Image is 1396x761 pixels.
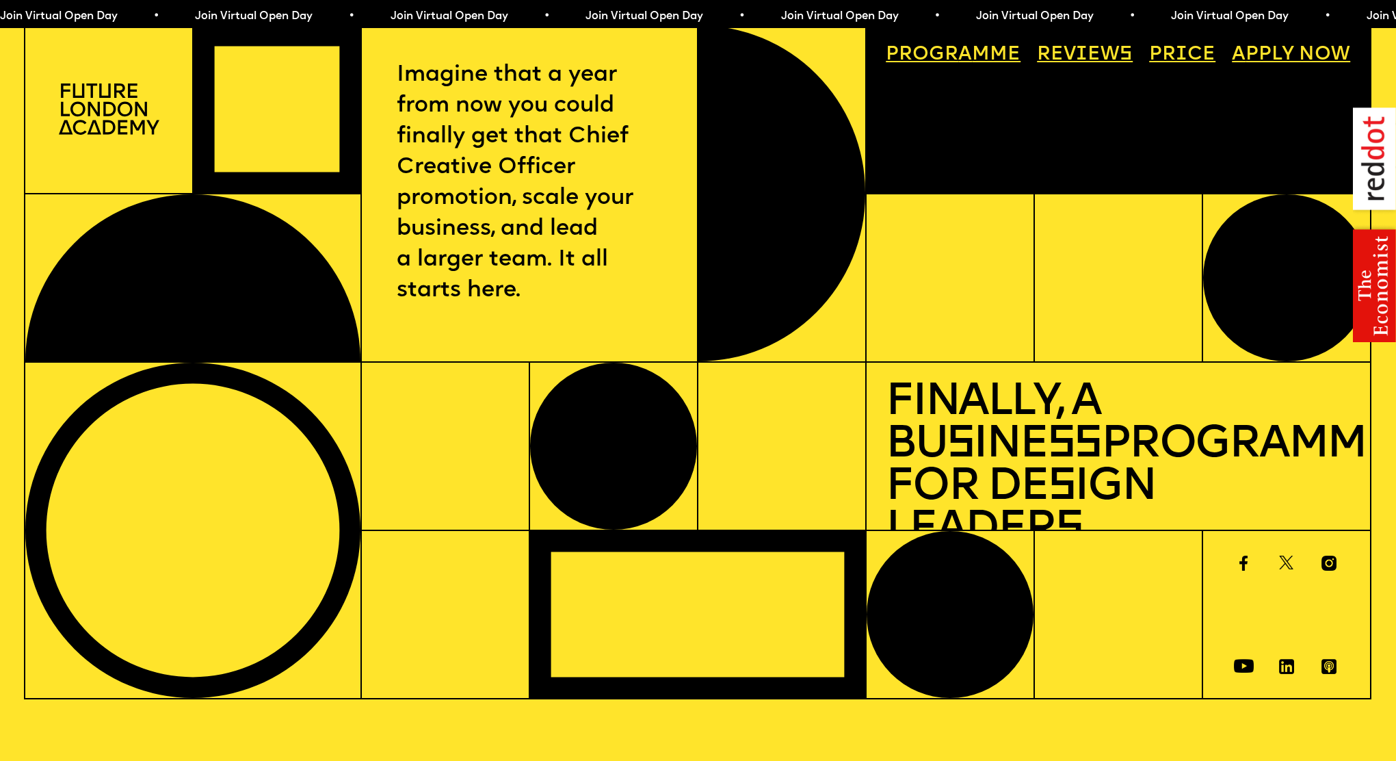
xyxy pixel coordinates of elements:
a: Programme [876,36,1030,74]
span: s [1048,465,1075,510]
span: • [1129,11,1135,22]
p: Imagine that a year from now you could finally get that Chief Creative Officer promotion, scale y... [397,60,662,306]
span: • [348,11,354,22]
span: s [947,423,974,467]
span: • [739,11,745,22]
span: • [153,11,159,22]
span: A [1232,45,1246,64]
span: • [543,11,549,22]
h1: Finally, a Bu ine Programme for De ign Leader [886,382,1350,552]
a: Reviews [1027,36,1142,74]
a: Apply now [1222,36,1360,74]
a: Price [1140,36,1225,74]
span: • [1324,11,1330,22]
span: • [934,11,940,22]
span: a [958,45,972,64]
span: ss [1047,423,1101,467]
span: s [1055,508,1083,552]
